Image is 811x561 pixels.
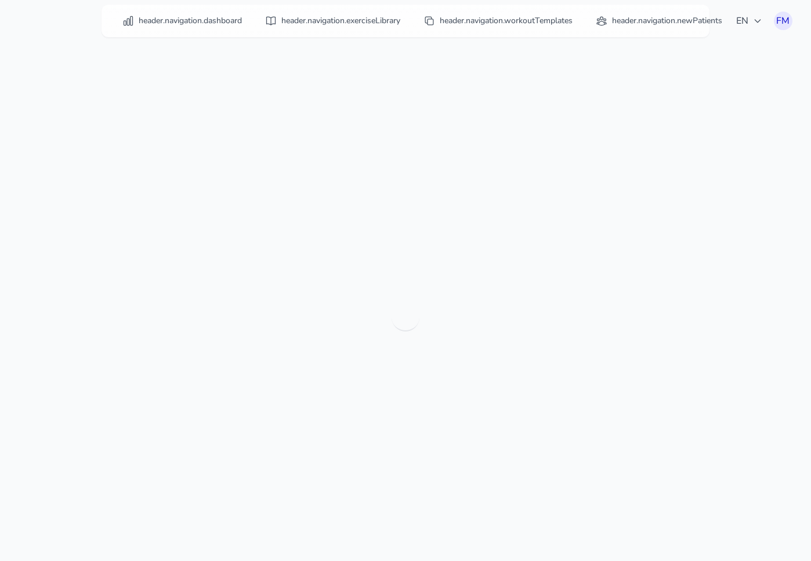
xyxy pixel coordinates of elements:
[774,12,792,30] button: FM
[589,10,729,31] a: header.navigation.newPatients
[258,10,407,31] a: header.navigation.exerciseLibrary
[729,9,769,32] button: EN
[115,10,249,31] a: header.navigation.dashboard
[736,14,762,28] span: EN
[417,10,580,31] a: header.navigation.workoutTemplates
